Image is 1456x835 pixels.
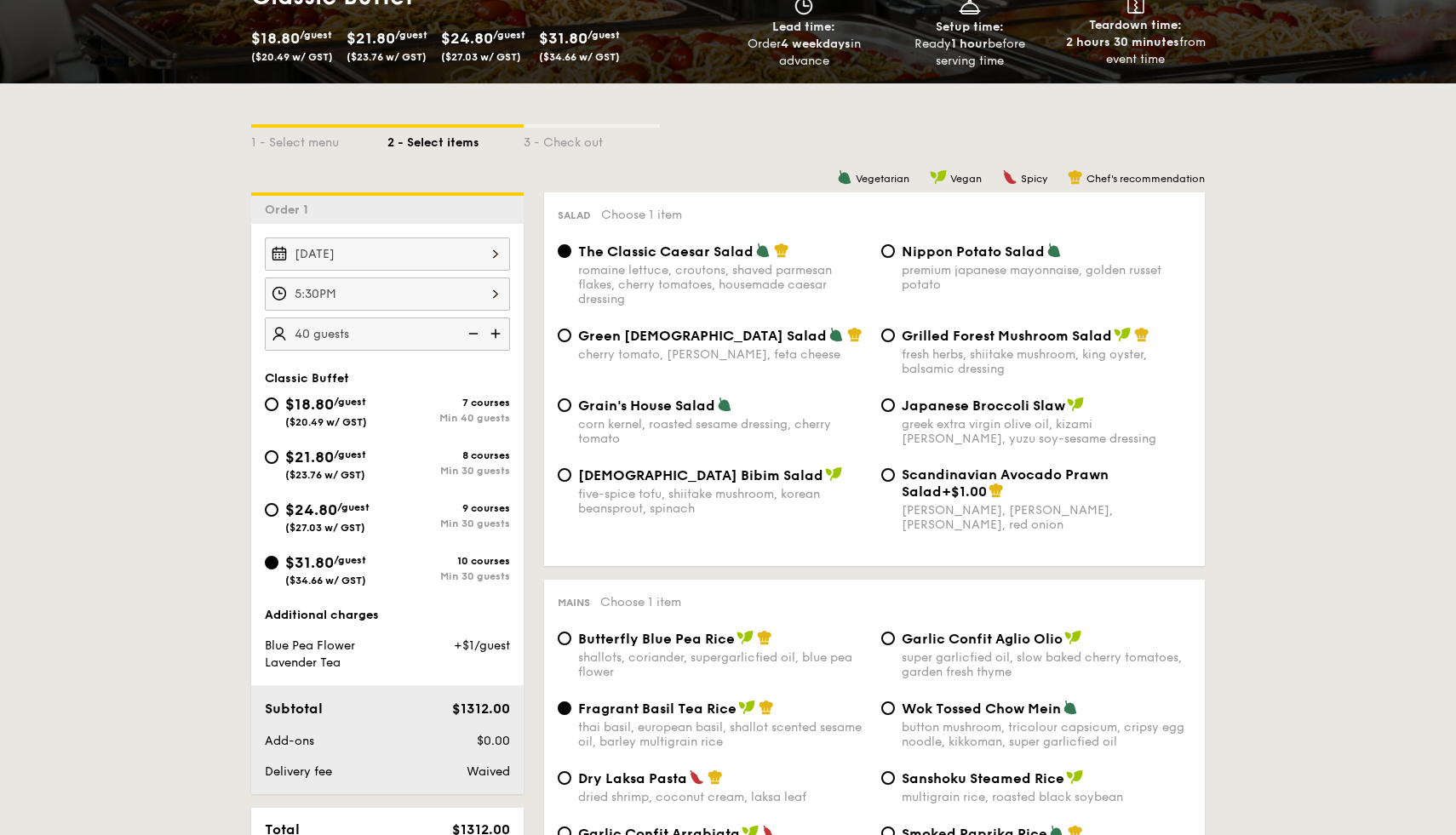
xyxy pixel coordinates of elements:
span: $18.80 [251,29,300,48]
input: The Classic Caesar Saladromaine lettuce, croutons, shaved parmesan flakes, cherry tomatoes, house... [558,244,571,258]
strong: 4 weekdays [781,37,851,51]
img: icon-spicy.37a8142b.svg [689,769,704,785]
input: $31.80/guest($34.66 w/ GST)10 coursesMin 30 guests [265,556,278,569]
div: multigrain rice, roasted black soybean [902,790,1191,804]
img: icon-chef-hat.a58ddaea.svg [1134,327,1149,342]
img: icon-spicy.37a8142b.svg [1002,169,1017,185]
input: Garlic Confit Aglio Oliosuper garlicfied oil, slow baked cherry tomatoes, garden fresh thyme [881,632,895,645]
span: Spicy [1021,173,1047,185]
span: Chef's recommendation [1086,173,1205,185]
input: Event date [265,237,510,271]
div: Min 30 guests [387,465,510,477]
div: five-spice tofu, shiitake mushroom, korean beansprout, spinach [578,487,868,516]
strong: 1 hour [951,37,988,51]
div: Additional charges [265,607,510,624]
div: cherry tomato, [PERSON_NAME], feta cheese [578,347,868,362]
img: icon-vegetarian.fe4039eb.svg [828,327,844,342]
img: icon-vegan.f8ff3823.svg [1066,769,1083,785]
img: icon-reduce.1d2dbef1.svg [459,317,484,350]
span: Classic Buffet [265,371,349,386]
input: $18.80/guest($20.49 w/ GST)7 coursesMin 40 guests [265,397,278,411]
span: $24.80 [285,500,337,519]
span: /guest [334,396,366,408]
div: shallots, coriander, supergarlicfied oil, blue pea flower [578,650,868,679]
span: Vegan [950,173,982,185]
div: 7 courses [387,397,510,409]
span: Salad [558,209,591,221]
input: $24.80/guest($27.03 w/ GST)9 coursesMin 30 guests [265,503,278,517]
input: Scandinavian Avocado Prawn Salad+$1.00[PERSON_NAME], [PERSON_NAME], [PERSON_NAME], red onion [881,468,895,482]
input: Fragrant Basil Tea Ricethai basil, european basil, shallot scented sesame oil, barley multigrain ... [558,701,571,715]
span: Choose 1 item [600,595,681,609]
div: romaine lettuce, croutons, shaved parmesan flakes, cherry tomatoes, housemade caesar dressing [578,263,868,306]
span: $24.80 [441,29,493,48]
input: Number of guests [265,317,510,351]
img: icon-vegan.f8ff3823.svg [930,169,947,185]
img: icon-chef-hat.a58ddaea.svg [708,769,723,785]
span: Green [DEMOGRAPHIC_DATA] Salad [578,328,827,344]
img: icon-chef-hat.a58ddaea.svg [759,700,774,715]
img: icon-chef-hat.a58ddaea.svg [757,630,772,645]
input: [DEMOGRAPHIC_DATA] Bibim Saladfive-spice tofu, shiitake mushroom, korean beansprout, spinach [558,468,571,482]
span: Scandinavian Avocado Prawn Salad [902,466,1109,500]
span: Nippon Potato Salad [902,243,1045,260]
input: Event time [265,277,510,311]
div: from event time [1059,34,1212,68]
span: Vegetarian [856,173,909,185]
span: $21.80 [347,29,395,48]
img: icon-chef-hat.a58ddaea.svg [989,483,1004,498]
span: /guest [493,29,525,41]
input: $21.80/guest($23.76 w/ GST)8 coursesMin 30 guests [265,450,278,464]
div: Ready before serving time [894,36,1046,70]
div: thai basil, european basil, shallot scented sesame oil, barley multigrain rice [578,720,868,749]
div: Min 30 guests [387,570,510,582]
span: $31.80 [285,553,334,572]
span: ($20.49 w/ GST) [251,51,333,63]
img: icon-vegetarian.fe4039eb.svg [1063,700,1078,715]
span: Garlic Confit Aglio Olio [902,631,1063,647]
div: 8 courses [387,449,510,461]
div: dried shrimp, coconut cream, laksa leaf [578,790,868,804]
strong: 2 hours 30 minutes [1066,35,1179,49]
img: icon-vegan.f8ff3823.svg [737,630,754,645]
span: Subtotal [265,701,323,717]
span: Japanese Broccoli Slaw [902,397,1065,414]
span: Add-ons [265,734,314,748]
span: +$1/guest [454,638,510,653]
span: Blue Pea Flower Lavender Tea [265,638,355,670]
div: Order in advance [728,36,880,70]
span: Lead time: [772,20,835,34]
div: premium japanese mayonnaise, golden russet potato [902,263,1191,292]
span: [DEMOGRAPHIC_DATA] Bibim Salad [578,467,823,483]
div: corn kernel, roasted sesame dressing, cherry tomato [578,417,868,446]
span: /guest [334,449,366,460]
span: /guest [334,554,366,566]
input: Grain's House Saladcorn kernel, roasted sesame dressing, cherry tomato [558,398,571,412]
span: Grain's House Salad [578,397,715,414]
div: greek extra virgin olive oil, kizami [PERSON_NAME], yuzu soy-sesame dressing [902,417,1191,446]
input: Nippon Potato Saladpremium japanese mayonnaise, golden russet potato [881,244,895,258]
span: ($20.49 w/ GST) [285,416,367,428]
div: button mushroom, tricolour capsicum, cripsy egg noodle, kikkoman, super garlicfied oil [902,720,1191,749]
img: icon-vegan.f8ff3823.svg [825,466,842,482]
img: icon-vegan.f8ff3823.svg [738,700,755,715]
span: +$1.00 [942,483,987,500]
span: Choose 1 item [601,208,682,222]
span: /guest [588,29,620,41]
div: 10 courses [387,555,510,567]
div: fresh herbs, shiitake mushroom, king oyster, balsamic dressing [902,347,1191,376]
span: Waived [467,764,510,779]
input: Dry Laksa Pastadried shrimp, coconut cream, laksa leaf [558,771,571,785]
div: 3 - Check out [524,128,660,152]
img: icon-vegan.f8ff3823.svg [1114,327,1131,342]
span: Order 1 [265,203,315,217]
span: ($23.76 w/ GST) [347,51,427,63]
span: /guest [337,501,370,513]
input: Wok Tossed Chow Meinbutton mushroom, tricolour capsicum, cripsy egg noodle, kikkoman, super garli... [881,701,895,715]
div: Min 30 guests [387,518,510,529]
img: icon-vegetarian.fe4039eb.svg [717,397,732,412]
img: icon-add.58712e84.svg [484,317,510,350]
img: icon-vegetarian.fe4039eb.svg [1046,243,1062,258]
img: icon-chef-hat.a58ddaea.svg [847,327,863,342]
div: super garlicfied oil, slow baked cherry tomatoes, garden fresh thyme [902,650,1191,679]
